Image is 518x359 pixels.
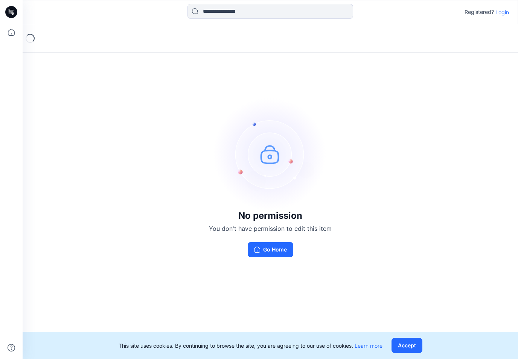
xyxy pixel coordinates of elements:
[248,242,293,257] button: Go Home
[119,342,382,350] p: This site uses cookies. By continuing to browse the site, you are agreeing to our use of cookies.
[355,342,382,349] a: Learn more
[214,98,327,211] img: no-perm.svg
[392,338,422,353] button: Accept
[209,211,332,221] h3: No permission
[465,8,494,17] p: Registered?
[209,224,332,233] p: You don't have permission to edit this item
[495,8,509,16] p: Login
